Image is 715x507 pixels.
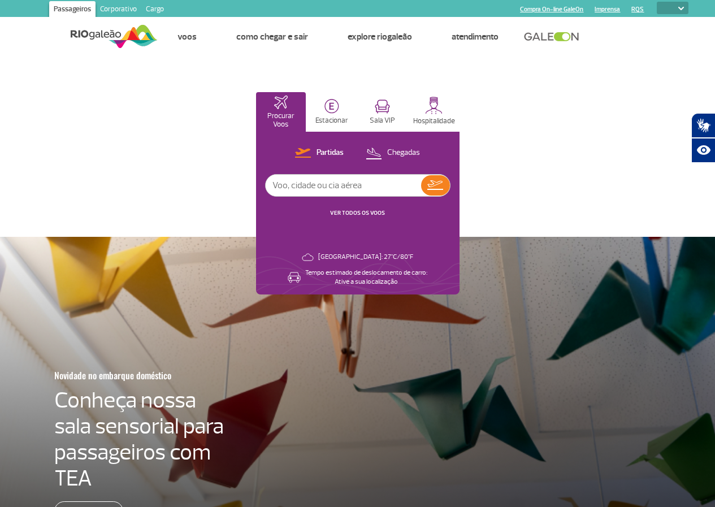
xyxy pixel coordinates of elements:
[425,97,443,114] img: hospitality.svg
[177,31,197,42] a: Voos
[348,31,412,42] a: Explore RIOgaleão
[387,148,420,158] p: Chegadas
[375,99,390,114] img: vipRoom.svg
[370,116,395,125] p: Sala VIP
[274,96,288,109] img: airplaneHomeActive.svg
[452,31,499,42] a: Atendimento
[96,1,141,19] a: Corporativo
[315,116,348,125] p: Estacionar
[520,6,583,13] a: Compra On-line GaleOn
[307,92,357,132] button: Estacionar
[327,209,388,218] button: VER TODOS OS VOOS
[691,113,715,138] button: Abrir tradutor de língua de sinais.
[54,363,243,387] h3: Novidade no embarque doméstico
[324,99,339,114] img: carParkingHome.svg
[305,268,427,287] p: Tempo estimado de deslocamento de carro: Ative a sua localização
[362,146,423,161] button: Chegadas
[631,6,644,13] a: RQS
[256,92,306,132] button: Procurar Voos
[317,148,344,158] p: Partidas
[141,1,168,19] a: Cargo
[54,387,234,491] h4: Conheça nossa sala sensorial para passageiros com TEA
[358,92,408,132] button: Sala VIP
[292,146,347,161] button: Partidas
[330,209,385,216] a: VER TODOS OS VOOS
[318,253,413,262] p: [GEOGRAPHIC_DATA]: 27°C/80°F
[49,1,96,19] a: Passageiros
[236,31,308,42] a: Como chegar e sair
[266,175,421,196] input: Voo, cidade ou cia aérea
[409,92,460,132] button: Hospitalidade
[595,6,620,13] a: Imprensa
[691,113,715,163] div: Plugin de acessibilidade da Hand Talk.
[262,112,300,129] p: Procurar Voos
[691,138,715,163] button: Abrir recursos assistivos.
[413,117,455,125] p: Hospitalidade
